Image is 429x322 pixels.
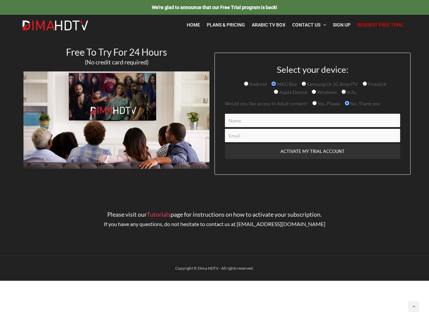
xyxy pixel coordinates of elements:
a: Arabic TV Box [248,18,289,32]
span: We're glad to announce that our Free Trial program is back! [152,5,277,10]
span: Plans & Pricing [207,22,245,28]
span: Arabic TV Box [252,22,286,28]
span: No, Thank you [349,101,380,106]
span: Home [187,22,200,28]
span: Sign Up [333,22,351,28]
a: Tutorials [147,211,171,218]
input: Name [225,114,400,127]
span: MAG Box [276,81,297,87]
span: Contact Us [292,22,320,28]
a: Contact Us [289,18,329,32]
img: Dima HDTV [22,20,89,31]
span: Android [248,81,267,87]
span: m3u [346,89,356,95]
p: Would you like access to Adult content? [225,100,400,108]
input: m3u [342,90,346,94]
input: Apple Device [274,90,278,94]
span: Free To Try For 24 Hours [66,46,167,58]
span: If you have any questions, do not hesitate to contact us at [EMAIL_ADDRESS][DOMAIN_NAME] [104,221,325,227]
a: Plans & Pricing [203,18,248,32]
span: Firestick [367,81,386,87]
span: Yes, Please [317,101,340,106]
div: Copyright © Dima HDTV - All rights reserved. [18,264,411,272]
form: Contact form [220,65,405,174]
span: Windows [316,89,337,95]
a: Sign Up [329,18,354,32]
span: Samsung Or LG SmartTV [306,81,358,87]
input: Android [244,82,248,86]
a: Request Free Trial [354,18,407,32]
input: No, Thank you [345,101,349,105]
span: Request Free Trial [357,22,404,28]
input: Samsung Or LG SmartTV [302,82,306,86]
span: Apple Device [278,89,307,95]
span: Select your device: [277,64,349,75]
input: ACTIVATE MY TRIAL ACCOUNT [225,144,400,159]
input: Email [225,129,400,142]
a: Home [183,18,203,32]
span: Please visit our page for instructions on how to activate your subscription. [107,211,322,218]
input: MAG Box [271,82,276,86]
span: (No credit card required) [85,58,148,66]
input: Windows [312,90,316,94]
a: We're glad to announce that our Free Trial program is back! [152,4,277,10]
input: Yes, Please [312,101,317,105]
a: Back to top [408,301,419,312]
input: Firestick [363,82,367,86]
